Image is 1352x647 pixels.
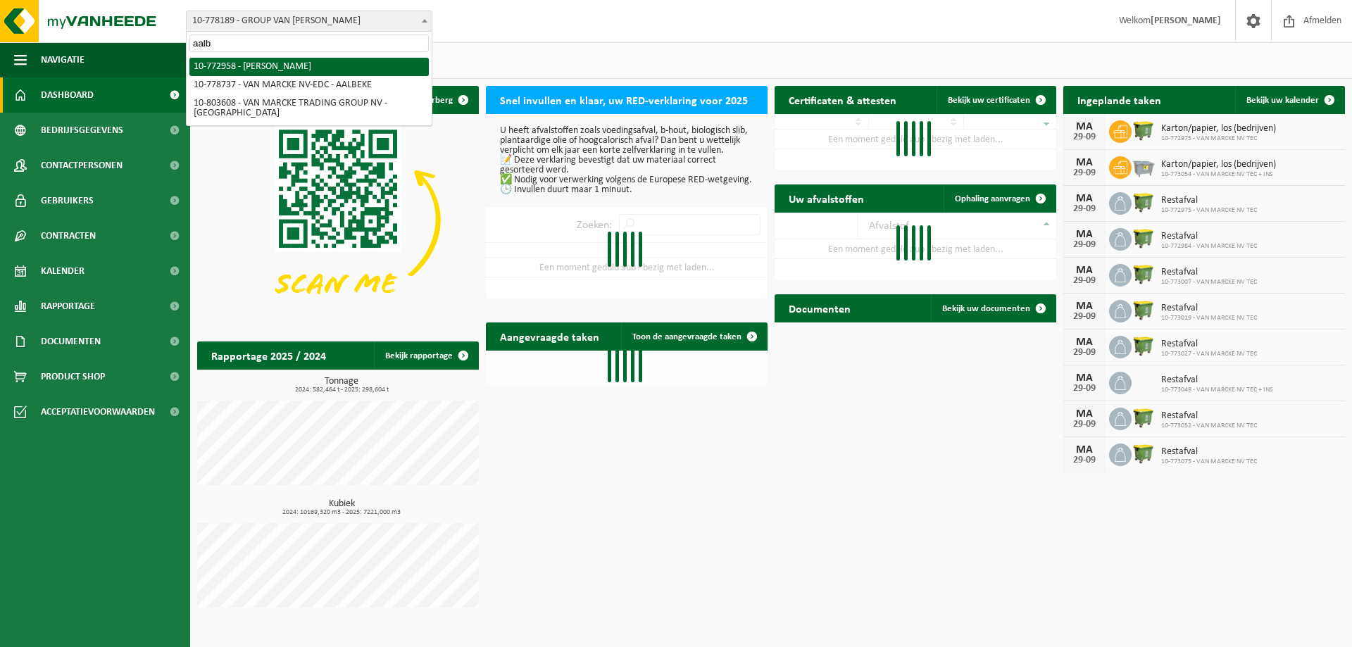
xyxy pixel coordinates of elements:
[1161,134,1276,143] span: 10-772975 - VAN MARCKE NV TEC
[189,94,429,123] li: 10-803608 - VAN MARCKE TRADING GROUP NV - [GEOGRAPHIC_DATA]
[374,341,477,370] a: Bekijk rapportage
[1070,121,1098,132] div: MA
[1161,339,1257,350] span: Restafval
[1070,157,1098,168] div: MA
[1070,348,1098,358] div: 29-09
[1070,337,1098,348] div: MA
[1161,410,1257,422] span: Restafval
[204,509,479,516] span: 2024: 10169,320 m3 - 2025: 7221,000 m3
[41,218,96,253] span: Contracten
[1070,312,1098,322] div: 29-09
[1161,446,1257,458] span: Restafval
[1132,441,1156,465] img: WB-1100-HPE-GN-51
[948,96,1030,105] span: Bekijk uw certificaten
[942,304,1030,313] span: Bekijk uw documenten
[41,183,94,218] span: Gebruikers
[1161,123,1276,134] span: Karton/papier, los (bedrijven)
[197,114,479,325] img: Download de VHEPlus App
[1132,190,1156,214] img: WB-1100-HPE-GN-51
[1070,276,1098,286] div: 29-09
[204,387,479,394] span: 2024: 582,464 t - 2025: 298,604 t
[1161,170,1276,179] span: 10-773054 - VAN MARCKE NV TEC + INS
[41,394,155,429] span: Acceptatievoorwaarden
[1161,195,1257,206] span: Restafval
[1070,204,1098,214] div: 29-09
[1132,154,1156,178] img: WB-2500-GAL-GY-04
[187,11,432,31] span: 10-778189 - GROUP VAN MARCKE
[1063,86,1175,113] h2: Ingeplande taken
[1070,229,1098,240] div: MA
[1246,96,1319,105] span: Bekijk uw kalender
[41,253,84,289] span: Kalender
[1161,314,1257,322] span: 10-773019 - VAN MARCKE NV TEC
[937,86,1055,114] a: Bekijk uw certificaten
[1070,384,1098,394] div: 29-09
[1132,118,1156,142] img: WB-1100-HPE-GN-51
[1132,226,1156,250] img: WB-1100-HPE-GN-51
[1070,408,1098,420] div: MA
[197,341,340,369] h2: Rapportage 2025 / 2024
[1161,278,1257,287] span: 10-773007 - VAN MARCKE NV TEC
[422,96,453,105] span: Verberg
[1132,334,1156,358] img: WB-1100-HPE-GN-51
[931,294,1055,322] a: Bekijk uw documenten
[775,86,910,113] h2: Certificaten & attesten
[1161,206,1257,215] span: 10-772975 - VAN MARCKE NV TEC
[1161,231,1257,242] span: Restafval
[1070,456,1098,465] div: 29-09
[1132,262,1156,286] img: WB-1100-HPE-GN-51
[1161,159,1276,170] span: Karton/papier, los (bedrijven)
[1132,298,1156,322] img: WB-1100-HPE-GN-51
[955,194,1030,203] span: Ophaling aanvragen
[1161,458,1257,466] span: 10-773075 - VAN MARCKE NV TEC
[1151,15,1221,26] strong: [PERSON_NAME]
[1161,242,1257,251] span: 10-772984 - VAN MARCKE NV TEC
[1161,350,1257,358] span: 10-773027 - VAN MARCKE NV TEC
[189,58,429,76] li: 10-772958 - [PERSON_NAME]
[41,113,123,148] span: Bedrijfsgegevens
[1070,301,1098,312] div: MA
[1235,86,1344,114] a: Bekijk uw kalender
[204,499,479,516] h3: Kubiek
[189,76,429,94] li: 10-778737 - VAN MARCKE NV-EDC - AALBEKE
[204,377,479,394] h3: Tonnage
[1070,420,1098,429] div: 29-09
[1070,240,1098,250] div: 29-09
[1070,444,1098,456] div: MA
[1132,406,1156,429] img: WB-1100-HPE-GN-51
[621,322,766,351] a: Toon de aangevraagde taken
[486,322,613,350] h2: Aangevraagde taken
[944,184,1055,213] a: Ophaling aanvragen
[1070,132,1098,142] div: 29-09
[1070,265,1098,276] div: MA
[41,148,123,183] span: Contactpersonen
[775,294,865,322] h2: Documenten
[486,86,762,113] h2: Snel invullen en klaar, uw RED-verklaring voor 2025
[1161,267,1257,278] span: Restafval
[41,324,101,359] span: Documenten
[411,86,477,114] button: Verberg
[632,332,741,341] span: Toon de aangevraagde taken
[41,42,84,77] span: Navigatie
[186,11,432,32] span: 10-778189 - GROUP VAN MARCKE
[1161,303,1257,314] span: Restafval
[1070,372,1098,384] div: MA
[775,184,878,212] h2: Uw afvalstoffen
[1070,168,1098,178] div: 29-09
[500,126,753,195] p: U heeft afvalstoffen zoals voedingsafval, b-hout, biologisch slib, plantaardige olie of hoogcalor...
[1070,193,1098,204] div: MA
[41,289,95,324] span: Rapportage
[1161,375,1273,386] span: Restafval
[1161,386,1273,394] span: 10-773049 - VAN MARCKE NV TEC + INS
[41,359,105,394] span: Product Shop
[1161,422,1257,430] span: 10-773052 - VAN MARCKE NV TEC
[41,77,94,113] span: Dashboard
